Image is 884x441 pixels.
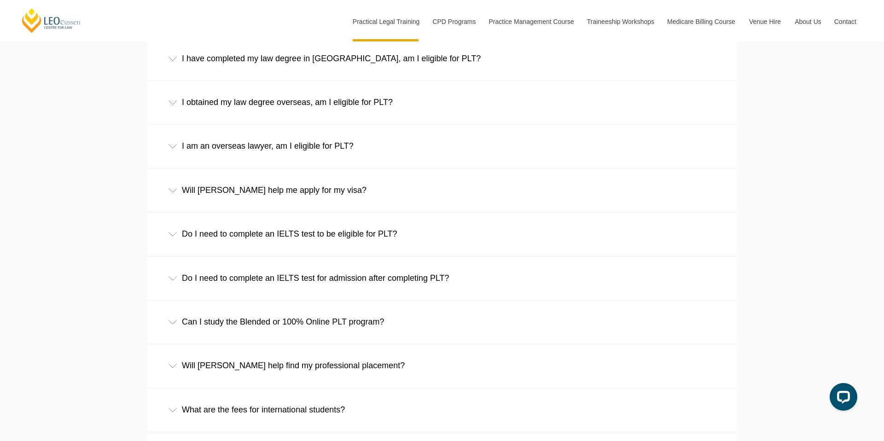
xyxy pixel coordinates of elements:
div: I have completed my law degree in [GEOGRAPHIC_DATA], am I eligible for PLT? [147,37,737,80]
div: Will [PERSON_NAME] help me apply for my visa? [147,169,737,212]
a: About Us [788,2,827,41]
div: I obtained my law degree overseas, am I eligible for PLT? [147,81,737,124]
a: Contact [827,2,863,41]
div: Will [PERSON_NAME] help find my professional placement? [147,344,737,387]
a: Venue Hire [742,2,788,41]
div: Do I need to complete an IELTS test to be eligible for PLT? [147,213,737,255]
a: Medicare Billing Course [660,2,742,41]
a: CPD Programs [425,2,482,41]
div: Do I need to complete an IELTS test for admission after completing PLT? [147,257,737,300]
a: Practice Management Course [482,2,580,41]
a: Traineeship Workshops [580,2,660,41]
a: [PERSON_NAME] Centre for Law [21,7,82,34]
iframe: LiveChat chat widget [822,379,861,418]
a: Practical Legal Training [346,2,426,41]
div: I am an overseas lawyer, am I eligible for PLT? [147,125,737,168]
div: What are the fees for international students? [147,389,737,431]
div: Can I study the Blended or 100% Online PLT program? [147,301,737,343]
